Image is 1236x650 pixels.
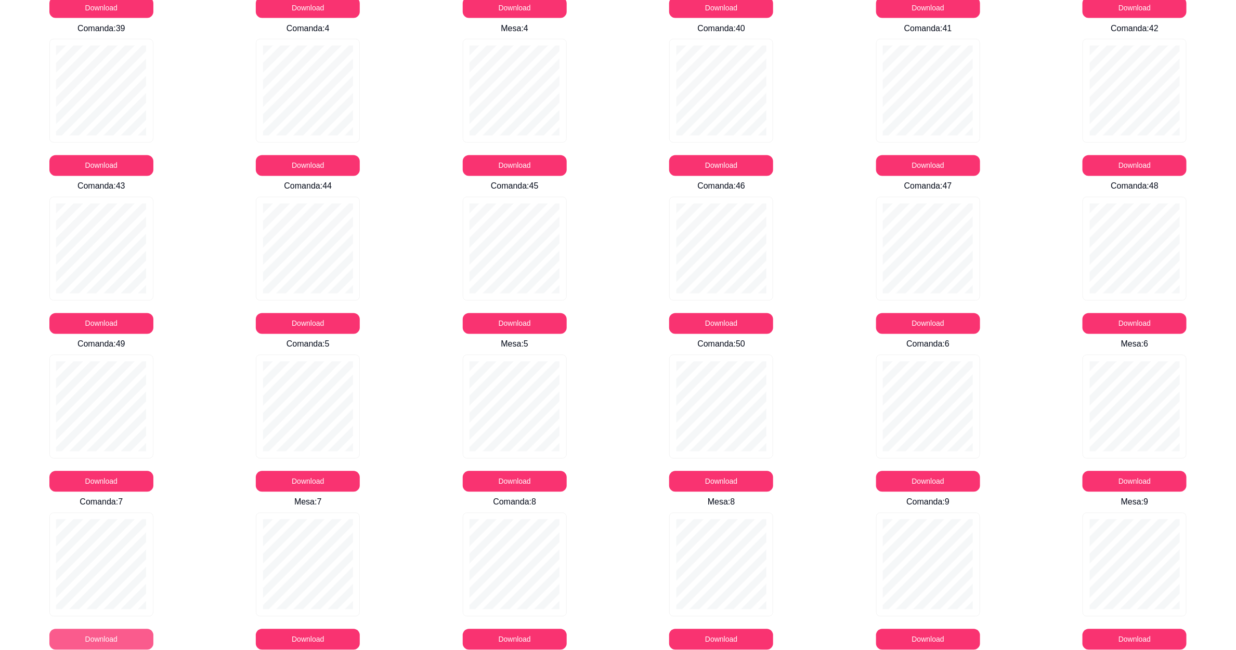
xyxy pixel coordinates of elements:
[49,155,153,176] button: Download
[413,496,616,509] p: Comanda : 8
[463,313,567,334] button: Download
[207,180,410,193] p: Comanda : 44
[620,338,823,351] p: Comanda : 50
[256,471,360,492] button: Download
[620,22,823,35] p: Comanda : 40
[413,338,616,351] p: Mesa : 5
[413,22,616,35] p: Mesa : 4
[207,22,410,35] p: Comanda : 4
[620,180,823,193] p: Comanda : 46
[827,338,1030,351] p: Comanda : 6
[669,313,773,334] button: Download
[1083,629,1187,650] button: Download
[876,313,980,334] button: Download
[827,22,1030,35] p: Comanda : 41
[463,155,567,176] button: Download
[620,496,823,509] p: Mesa : 8
[669,629,773,650] button: Download
[876,471,980,492] button: Download
[207,338,410,351] p: Comanda : 5
[49,471,153,492] button: Download
[256,155,360,176] button: Download
[207,496,410,509] p: Mesa : 7
[413,180,616,193] p: Comanda : 45
[49,313,153,334] button: Download
[256,629,360,650] button: Download
[669,155,773,176] button: Download
[1083,155,1187,176] button: Download
[876,629,980,650] button: Download
[669,471,773,492] button: Download
[1083,471,1187,492] button: Download
[876,155,980,176] button: Download
[1083,313,1187,334] button: Download
[463,471,567,492] button: Download
[827,180,1030,193] p: Comanda : 47
[256,313,360,334] button: Download
[49,629,153,650] button: Download
[827,496,1030,509] p: Comanda : 9
[463,629,567,650] button: Download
